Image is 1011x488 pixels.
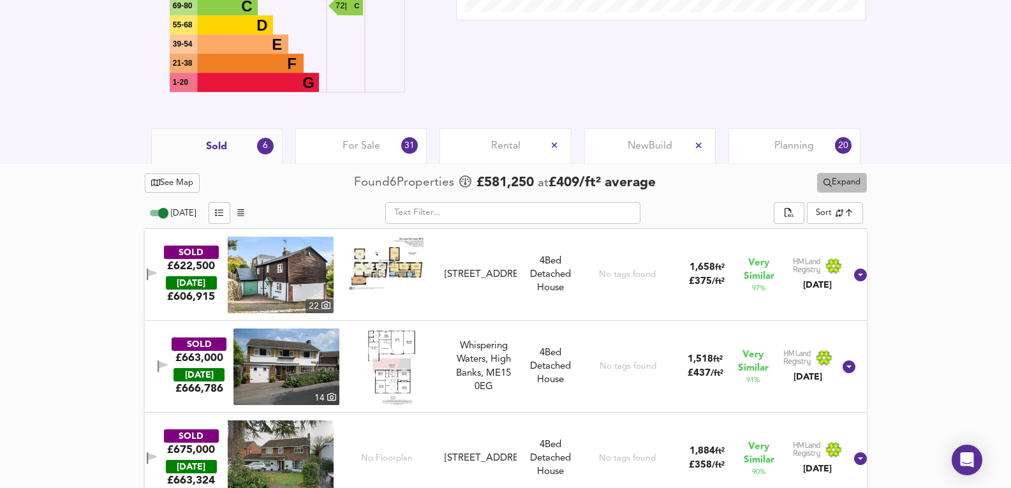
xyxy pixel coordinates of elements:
span: 1,518 [688,355,713,364]
span: / ft² [711,369,723,378]
div: 14 [311,391,339,405]
span: £ 663,324 [167,473,215,487]
a: property thumbnail 14 [233,329,339,405]
div: SOLD [172,337,226,351]
input: Text Filter... [385,202,640,224]
span: / ft² [712,461,725,470]
span: See Map [151,176,194,191]
svg: Show Details [841,359,857,374]
div: £622,500 [167,259,215,273]
div: 4 Bed Detached House [522,438,579,479]
div: No tags found [599,269,656,281]
div: Sort [807,202,862,224]
span: at [538,177,549,189]
span: Planning [774,139,814,153]
div: 22 [306,299,334,313]
text: C [354,3,359,10]
div: [DATE] [793,279,843,292]
div: No tags found [600,360,656,373]
tspan: 21-38 [173,59,193,68]
svg: Show Details [853,267,868,283]
span: Very Similar [744,440,774,467]
div: split button [774,202,804,224]
span: New Build [628,139,672,153]
tspan: 1-20 [173,78,188,87]
span: Very Similar [738,348,769,375]
span: Sold [206,140,227,154]
div: 4 Bed Detached House [522,346,579,387]
span: £ 666,786 [175,381,223,396]
div: £663,000 [175,351,223,365]
span: 91 % [746,375,760,385]
span: £ 581,250 [476,174,534,193]
div: Sort [816,207,832,219]
div: Elm Cottage, Old Loose Hill, ME15 0BH [439,268,522,281]
img: Land Registry [793,258,843,274]
div: Open Intercom Messenger [952,445,982,475]
div: [DATE] [793,462,843,475]
span: 97 % [752,283,765,293]
span: Very Similar [744,256,774,283]
div: [STREET_ADDRESS] [445,452,517,465]
tspan: 55-68 [173,20,193,29]
div: [DATE] [783,371,833,383]
div: [DATE] [166,460,217,473]
img: Land Registry [793,441,843,458]
span: [DATE] [171,209,196,218]
span: 90 % [752,467,765,477]
span: Expand [823,175,860,190]
span: £ 358 [689,461,725,470]
div: 20 [835,137,852,154]
span: ft² [713,355,723,364]
button: See Map [145,174,200,193]
span: £ 409 / ft² average [549,176,656,189]
a: property thumbnail 22 [228,237,334,313]
span: 1,884 [690,447,715,456]
div: 4 Bed Detached House [522,255,579,295]
span: Rental [491,139,520,153]
button: Expand [817,173,867,193]
span: £ 606,915 [167,290,215,304]
div: [DATE] [166,276,217,290]
span: For Sale [343,139,380,153]
span: £ 375 [689,277,725,286]
div: SOLD£622,500 [DATE]£606,915property thumbnail 22 Floorplan[STREET_ADDRESS]4Bed Detached HouseNo t... [145,229,867,321]
div: Found 6 Propert ies [354,174,457,191]
img: property thumbnail [233,329,339,405]
tspan: E [272,36,282,53]
tspan: F [287,55,297,72]
span: / ft² [712,277,725,286]
div: [STREET_ADDRESS] [445,268,517,281]
span: No Floorplan [361,452,413,464]
img: property thumbnail [228,237,334,313]
svg: Show Details [853,451,868,466]
img: Floorplan [366,329,418,405]
div: [DATE] [173,368,225,381]
div: SOLD£663,000 [DATE]£666,786property thumbnail 14 FloorplanWhispering Waters, High Banks, ME15 0EG... [145,321,867,413]
tspan: 69-80 [173,1,193,10]
img: Floorplan [348,237,425,291]
text: 72 | [336,1,347,11]
div: 6 [257,138,274,154]
div: SOLD [164,246,219,259]
img: Land Registry [783,350,833,366]
div: SOLD [164,429,219,443]
tspan: G [302,74,314,91]
div: 31 [401,137,418,154]
div: Whispering Waters, High Banks, ME15 0EG [450,339,517,394]
tspan: D [256,17,267,34]
span: ft² [715,447,725,455]
div: £675,000 [167,443,215,457]
span: ft² [715,263,725,272]
tspan: 39-54 [173,40,193,48]
span: 1,658 [690,263,715,272]
span: £ 437 [688,369,723,378]
div: split button [817,173,867,193]
div: No tags found [599,452,656,464]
